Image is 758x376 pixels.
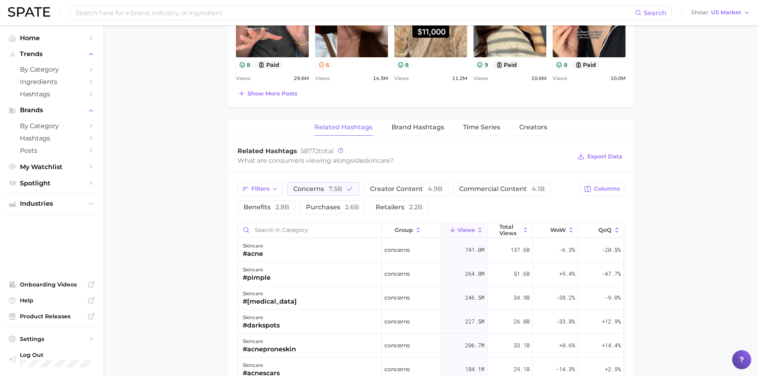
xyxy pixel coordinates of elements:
[6,198,97,210] button: Industries
[428,185,442,193] span: 4.9b
[514,341,530,350] span: 33.1b
[514,317,530,326] span: 26.0b
[20,134,84,142] span: Hashtags
[459,186,545,192] span: commercial content
[8,7,50,17] img: SPATE
[474,60,491,69] button: 9
[382,222,442,238] button: group
[20,107,84,114] span: Brands
[243,337,296,346] div: skincare
[236,88,299,99] button: Show more posts
[572,60,600,69] button: paid
[238,262,624,286] button: skincare#pimpleconcerns264.8m51.6b+9.4%-47.7%
[243,289,297,298] div: skincare
[384,364,410,374] span: concerns
[238,334,624,358] button: skincare#acneproneskinconcerns206.7m33.1b+0.6%+14.4%
[384,269,410,279] span: concerns
[689,8,752,18] button: ShowUS Market
[243,360,280,370] div: skincare
[465,269,484,279] span: 264.8m
[465,341,484,350] span: 206.7m
[598,227,612,233] span: QoQ
[20,335,84,343] span: Settings
[532,185,545,193] span: 4.1b
[20,122,84,130] span: by Category
[384,317,410,326] span: concerns
[384,245,410,255] span: concerns
[556,293,575,302] span: -38.2%
[238,286,624,310] button: skincare#[MEDICAL_DATA]concerns246.5m34.9b-38.2%-9.0%
[6,32,97,44] a: Home
[553,74,567,83] span: Views
[20,163,84,171] span: My Watchlist
[306,204,359,210] span: purchases
[238,155,572,166] div: What are consumers viewing alongside ?
[442,222,487,238] button: Views
[238,182,283,196] button: Filters
[384,293,410,302] span: concerns
[236,74,250,83] span: Views
[465,245,484,255] span: 741.0m
[6,63,97,76] a: by Category
[610,74,625,83] span: 10.0m
[499,224,520,236] span: Total Views
[345,203,359,211] span: 2.6b
[6,279,97,290] a: Onboarding Videos
[20,200,84,207] span: Industries
[294,74,309,83] span: 29.6m
[605,364,621,374] span: +2.9%
[364,157,390,164] span: skincare
[487,222,533,238] button: Total Views
[463,124,500,131] span: Time Series
[243,297,297,306] div: #[MEDICAL_DATA]
[605,293,621,302] span: -9.0%
[711,10,741,15] span: US Market
[6,310,97,322] a: Product Releases
[550,227,566,233] span: WoW
[243,345,296,354] div: #acneproneskin
[300,147,319,155] span: 58772
[6,294,97,306] a: Help
[255,60,283,69] button: paid
[329,185,342,193] span: 7.5b
[458,227,475,233] span: Views
[533,222,578,238] button: WoW
[519,124,547,131] span: Creators
[293,186,342,192] span: concerns
[6,88,97,100] a: Hashtags
[314,124,372,131] span: Related Hashtags
[373,74,388,83] span: 14.3m
[20,147,84,154] span: Posts
[602,341,621,350] span: +14.4%
[384,341,410,350] span: concerns
[395,227,413,233] span: group
[243,249,263,259] div: #acne
[6,48,97,60] button: Trends
[75,6,635,19] input: Search here for a brand, industry, or ingredient
[238,310,624,334] button: skincare#darkspotsconcerns227.5m26.0b-33.8%+12.9%
[315,74,329,83] span: Views
[243,273,271,282] div: #pimple
[20,313,84,320] span: Product Releases
[6,120,97,132] a: by Category
[247,90,297,97] span: Show more posts
[236,60,254,69] button: 8
[238,147,297,155] span: Related Hashtags
[493,60,520,69] button: paid
[514,364,530,374] span: 29.1b
[691,10,709,15] span: Show
[243,313,280,322] div: skincare
[6,132,97,144] a: Hashtags
[594,185,620,192] span: Columns
[243,321,280,330] div: #darkspots
[238,238,624,262] button: skincare#acneconcerns741.0m137.6b-6.3%-20.5%
[6,333,97,345] a: Settings
[20,281,84,288] span: Onboarding Videos
[243,265,271,275] div: skincare
[20,297,84,304] span: Help
[243,241,263,251] div: skincare
[300,147,333,155] span: total
[559,269,575,279] span: +9.4%
[20,66,84,73] span: by Category
[370,186,442,192] span: creator content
